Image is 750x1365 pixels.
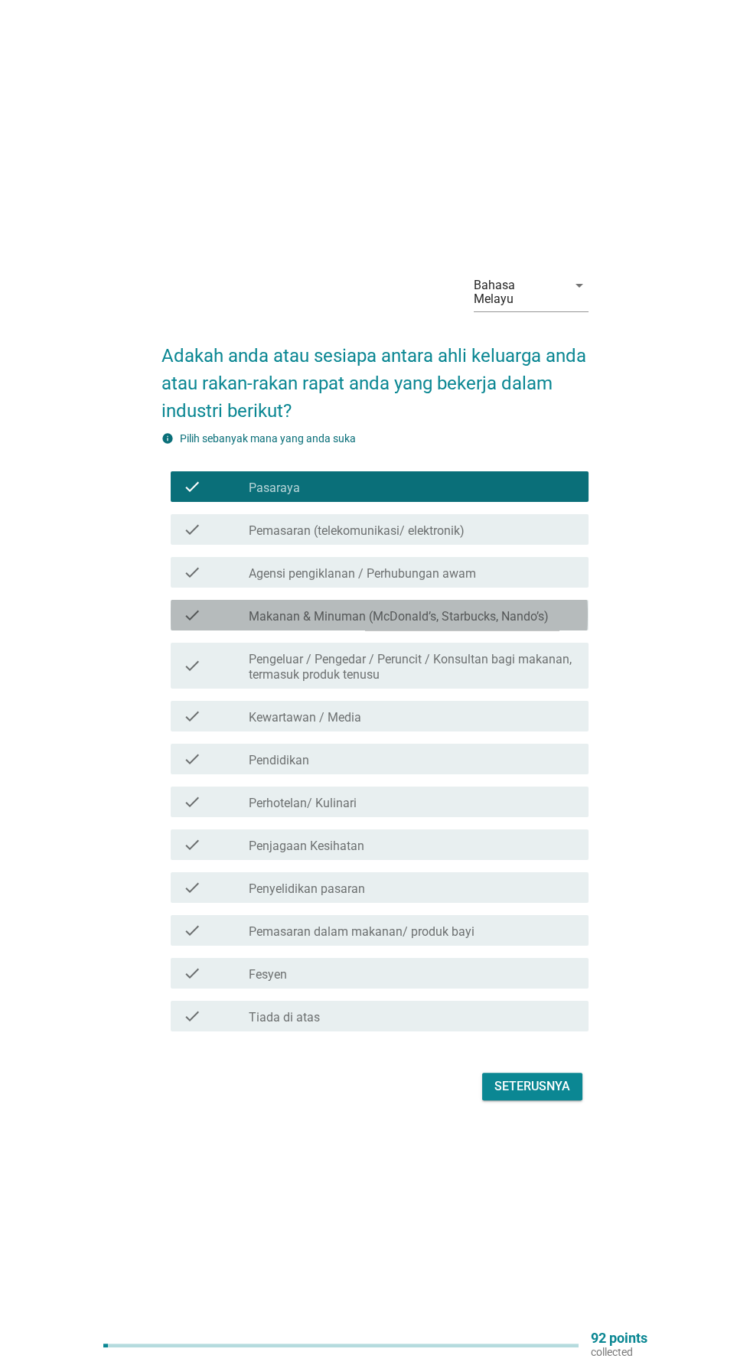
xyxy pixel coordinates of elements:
i: check [183,1007,201,1025]
label: Pengeluar / Pengedar / Peruncit / Konsultan bagi makanan, termasuk produk tenusu [249,652,576,682]
i: check [183,477,201,496]
h2: Adakah anda atau sesiapa antara ahli keluarga anda atau rakan-rakan rapat anda yang bekerja dalam... [161,327,588,425]
label: Pendidikan [249,753,309,768]
i: check [183,520,201,539]
label: Pasaraya [249,481,300,496]
i: check [183,750,201,768]
i: check [183,707,201,725]
i: check [183,606,201,624]
i: check [183,921,201,940]
i: check [183,649,201,682]
label: Pilih sebanyak mana yang anda suka [180,432,356,445]
i: check [183,793,201,811]
label: Penjagaan Kesihatan [249,839,364,854]
button: Seterusnya [482,1073,582,1100]
label: Tiada di atas [249,1010,320,1025]
i: info [161,432,174,445]
div: Bahasa Melayu [474,279,558,306]
label: Penyelidikan pasaran [249,881,365,897]
label: Pemasaran dalam makanan/ produk bayi [249,924,474,940]
label: Makanan & Minuman (McDonald’s, Starbucks, Nando’s) [249,609,549,624]
label: Pemasaran (telekomunikasi/ elektronik) [249,523,465,539]
div: Seterusnya [494,1077,570,1096]
label: Fesyen [249,967,287,982]
label: Perhotelan/ Kulinari [249,796,357,811]
p: 92 points [591,1331,647,1345]
i: check [183,836,201,854]
label: Agensi pengiklanan / Perhubungan awam [249,566,476,582]
i: check [183,563,201,582]
i: arrow_drop_down [570,276,589,295]
label: Kewartawan / Media [249,710,361,725]
p: collected [591,1345,647,1359]
i: check [183,964,201,982]
i: check [183,878,201,897]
